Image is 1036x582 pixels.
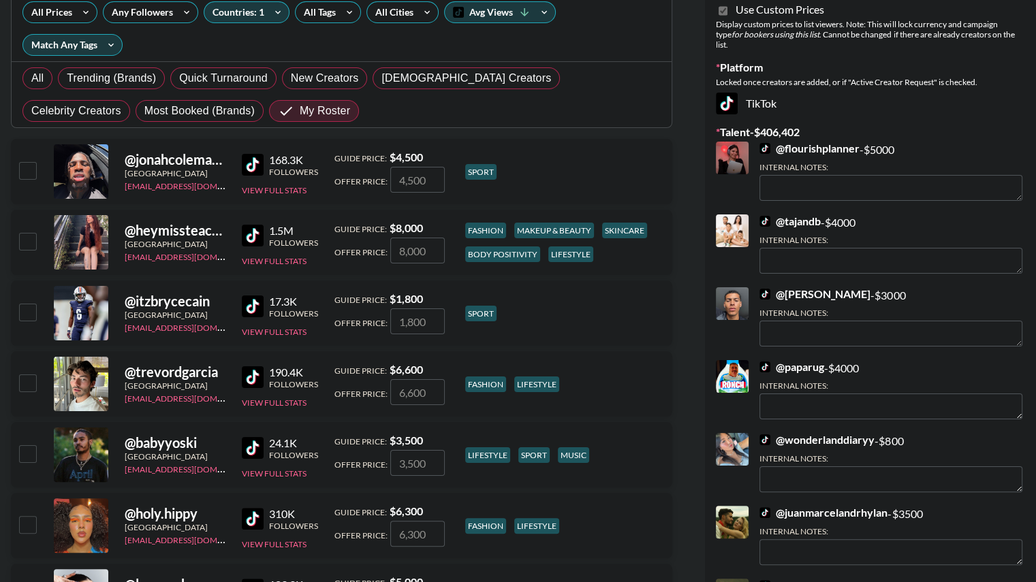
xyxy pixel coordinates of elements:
[334,530,388,540] span: Offer Price:
[104,2,176,22] div: Any Followers
[269,436,318,450] div: 24.1K
[125,249,262,262] a: [EMAIL_ADDRESS][DOMAIN_NAME]
[367,2,416,22] div: All Cities
[759,214,1022,274] div: - $ 4000
[242,437,264,459] img: TikTok
[125,178,262,191] a: [EMAIL_ADDRESS][DOMAIN_NAME]
[465,447,510,463] div: lifestyle
[125,363,225,381] div: @ trevordgarcia
[759,287,1022,346] div: - $ 3000
[23,2,75,22] div: All Prices
[125,391,262,404] a: [EMAIL_ADDRESS][DOMAIN_NAME]
[759,506,1022,565] div: - $ 3500
[390,238,445,263] input: 8,000
[269,521,318,531] div: Followers
[125,293,225,310] div: @ itzbrycecain
[759,434,770,445] img: TikTok
[242,185,307,195] button: View Full Stats
[334,459,388,470] span: Offer Price:
[445,2,555,22] div: Avg Views
[759,361,770,372] img: TikTok
[125,522,225,532] div: [GEOGRAPHIC_DATA]
[465,306,497,321] div: sport
[242,327,307,337] button: View Full Stats
[31,70,44,86] span: All
[759,162,1022,172] div: Internal Notes:
[716,19,1025,50] div: Display custom prices to list viewers. Note: This will lock currency and campaign type . Cannot b...
[390,521,445,547] input: 6,300
[381,70,551,86] span: [DEMOGRAPHIC_DATA] Creators
[67,70,156,86] span: Trending (Brands)
[759,433,875,447] a: @wonderlanddiaryy
[759,360,1022,419] div: - $ 4000
[514,518,559,534] div: lifestyle
[334,295,387,305] span: Guide Price:
[334,176,388,187] span: Offer Price:
[514,376,559,392] div: lifestyle
[465,376,506,392] div: fashion
[759,143,770,154] img: TikTok
[242,256,307,266] button: View Full Stats
[125,532,262,545] a: [EMAIL_ADDRESS][DOMAIN_NAME]
[390,167,445,193] input: 4,500
[518,447,550,463] div: sport
[242,295,264,317] img: TikTok
[125,505,225,522] div: @ holy.hippy
[759,235,1022,245] div: Internal Notes:
[759,287,870,301] a: @[PERSON_NAME]
[759,506,888,519] a: @juanmarcelandrhylan
[125,222,225,239] div: @ heymissteacher
[716,61,1025,74] label: Platform
[390,150,423,163] strong: $ 4,500
[465,164,497,180] div: sport
[759,453,1022,464] div: Internal Notes:
[390,292,423,305] strong: $ 1,800
[269,366,318,379] div: 190.4K
[179,70,268,86] span: Quick Turnaround
[390,308,445,334] input: 1,800
[269,238,318,248] div: Followers
[334,389,388,399] span: Offer Price:
[269,507,318,521] div: 310K
[390,450,445,476] input: 3,500
[31,103,121,119] span: Celebrity Creators
[736,3,824,16] span: Use Custom Prices
[334,318,388,328] span: Offer Price:
[759,214,821,228] a: @tajandb
[759,308,1022,318] div: Internal Notes:
[390,379,445,405] input: 6,600
[465,246,540,262] div: body positivity
[334,153,387,163] span: Guide Price:
[334,507,387,517] span: Guide Price:
[716,77,1025,87] div: Locked once creators are added, or if "Active Creator Request" is checked.
[125,310,225,320] div: [GEOGRAPHIC_DATA]
[23,35,122,55] div: Match Any Tags
[465,518,506,534] div: fashion
[269,153,318,167] div: 168.3K
[759,216,770,227] img: TikTok
[334,247,388,257] span: Offer Price:
[125,168,225,178] div: [GEOGRAPHIC_DATA]
[125,434,225,451] div: @ babyyoski
[125,151,225,168] div: @ jonahcoleman2
[242,154,264,176] img: TikTok
[242,539,307,549] button: View Full Stats
[390,363,423,376] strong: $ 6,600
[144,103,255,119] span: Most Booked (Brands)
[242,366,264,388] img: TikTok
[269,379,318,389] div: Followers
[242,508,264,530] img: TikTok
[390,504,423,517] strong: $ 6,300
[514,223,594,238] div: makeup & beauty
[300,103,350,119] span: My Roster
[242,225,264,246] img: TikTok
[125,451,225,462] div: [GEOGRAPHIC_DATA]
[759,289,770,300] img: TikTok
[759,360,824,374] a: @paparug
[334,366,387,376] span: Guide Price:
[125,381,225,391] div: [GEOGRAPHIC_DATA]
[269,450,318,460] div: Followers
[390,434,423,447] strong: $ 3,500
[125,462,262,474] a: [EMAIL_ADDRESS][DOMAIN_NAME]
[716,125,1025,139] label: Talent - $ 406,402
